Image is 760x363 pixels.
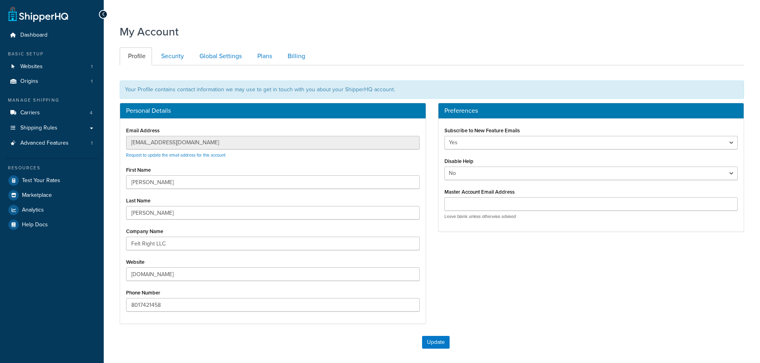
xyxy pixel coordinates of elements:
[444,214,738,220] p: Leave blank unless otherwise advised
[6,106,98,120] li: Carriers
[6,59,98,74] a: Websites 1
[6,97,98,104] div: Manage Shipping
[153,47,190,65] a: Security
[422,336,450,349] button: Update
[444,189,515,195] label: Master Account Email Address
[126,228,163,234] label: Company Name
[20,32,47,39] span: Dashboard
[91,78,93,85] span: 1
[90,110,93,116] span: 4
[8,6,68,22] a: ShipperHQ Home
[22,192,52,199] span: Marketplace
[20,63,43,70] span: Websites
[6,218,98,232] a: Help Docs
[6,74,98,89] a: Origins 1
[126,107,420,114] h3: Personal Details
[6,28,98,43] a: Dashboard
[120,24,179,39] h1: My Account
[6,136,98,151] a: Advanced Features 1
[279,47,312,65] a: Billing
[6,136,98,151] li: Advanced Features
[6,188,98,202] a: Marketplace
[20,110,40,116] span: Carriers
[6,165,98,171] div: Resources
[22,177,60,184] span: Test Your Rates
[20,78,38,85] span: Origins
[20,125,57,131] span: Shipping Rules
[6,121,98,135] a: Shipping Rules
[6,203,98,217] a: Analytics
[444,107,738,114] h3: Preferences
[191,47,248,65] a: Global Settings
[6,59,98,74] li: Websites
[126,259,144,265] label: Website
[249,47,278,65] a: Plans
[91,140,93,147] span: 1
[126,152,225,158] a: Request to update the email address for this account
[22,207,44,214] span: Analytics
[120,47,152,65] a: Profile
[444,158,474,164] label: Disable Help
[120,80,744,99] div: Your Profile contains contact information we may use to get in touch with you about your ShipperH...
[6,51,98,57] div: Basic Setup
[126,167,151,173] label: First Name
[22,222,48,228] span: Help Docs
[126,128,160,133] label: Email Address
[6,74,98,89] li: Origins
[126,198,150,204] label: Last Name
[126,290,160,296] label: Phone Number
[444,128,520,133] label: Subscribe to New Feature Emails
[91,63,93,70] span: 1
[20,140,69,147] span: Advanced Features
[6,106,98,120] a: Carriers 4
[6,173,98,188] a: Test Your Rates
